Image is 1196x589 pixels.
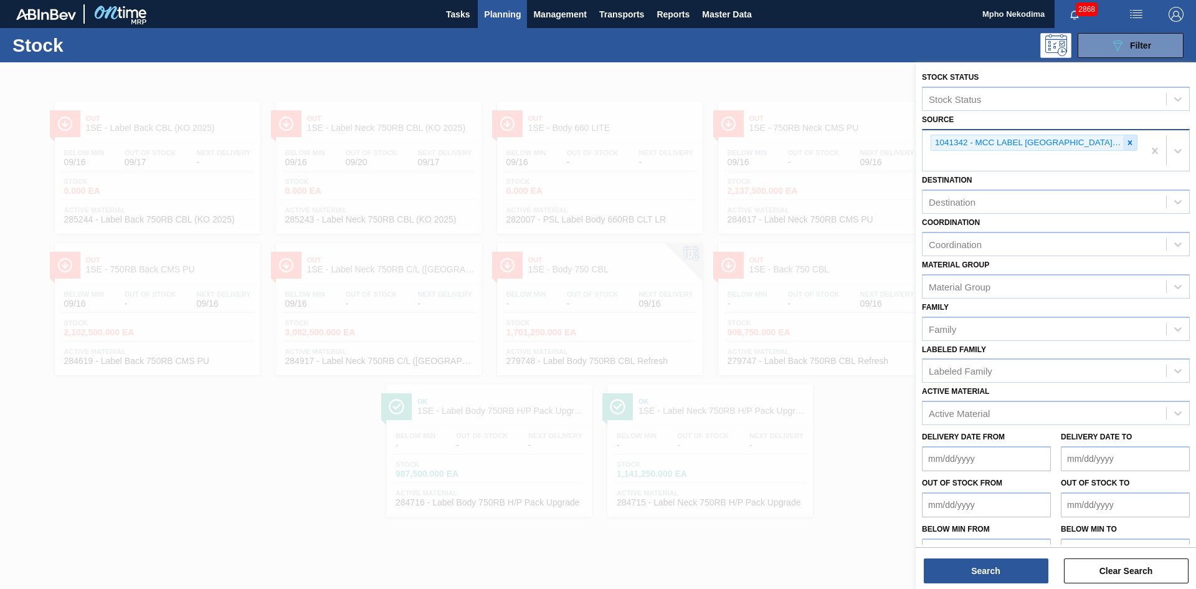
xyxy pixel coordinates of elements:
span: Reports [657,7,690,22]
div: Labeled Family [929,366,992,376]
label: Below Min from [922,525,990,534]
div: Family [929,323,956,334]
span: Transports [599,7,644,22]
label: Out of Stock to [1061,479,1129,487]
span: Tasks [444,7,472,22]
div: Destination [929,197,975,208]
button: Notifications [1055,6,1094,23]
label: Family [922,303,949,312]
label: Delivery Date to [1061,433,1132,441]
span: 2868 [1076,2,1098,16]
label: Material Group [922,261,989,269]
input: mm/dd/yyyy [922,446,1051,471]
h1: Stock [12,38,199,52]
input: mm/dd/yyyy [1061,492,1190,517]
input: mm/dd/yyyy [922,492,1051,517]
input: mm/dd/yyyy [1061,446,1190,471]
label: Labeled Family [922,345,986,354]
input: mm/dd/yyyy [1061,539,1190,563]
img: userActions [1129,7,1144,22]
div: Active Material [929,408,990,419]
img: TNhmsLtSVTkK8tSr43FrP2fwEKptu5GPRR3wAAAABJRU5ErkJggg== [16,9,76,20]
div: Coordination [929,239,982,250]
img: Logout [1169,7,1184,22]
label: Coordination [922,218,980,227]
div: Programming: no user selected [1040,33,1071,58]
div: Material Group [929,281,990,292]
label: Delivery Date from [922,433,1005,441]
label: Source [922,115,954,124]
label: Below Min to [1061,525,1117,534]
input: mm/dd/yyyy [922,539,1051,563]
span: Master Data [702,7,751,22]
span: Management [533,7,587,22]
button: Filter [1078,33,1184,58]
span: Filter [1130,41,1151,50]
label: Destination [922,176,972,184]
label: Active Material [922,387,989,396]
label: Stock Status [922,73,979,82]
span: Planning [484,7,521,22]
label: Out of Stock from [922,479,1002,487]
div: Stock Status [929,93,981,104]
div: 1041342 - MCC LABEL [GEOGRAPHIC_DATA] [GEOGRAPHIC_DATA] [931,135,1123,151]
